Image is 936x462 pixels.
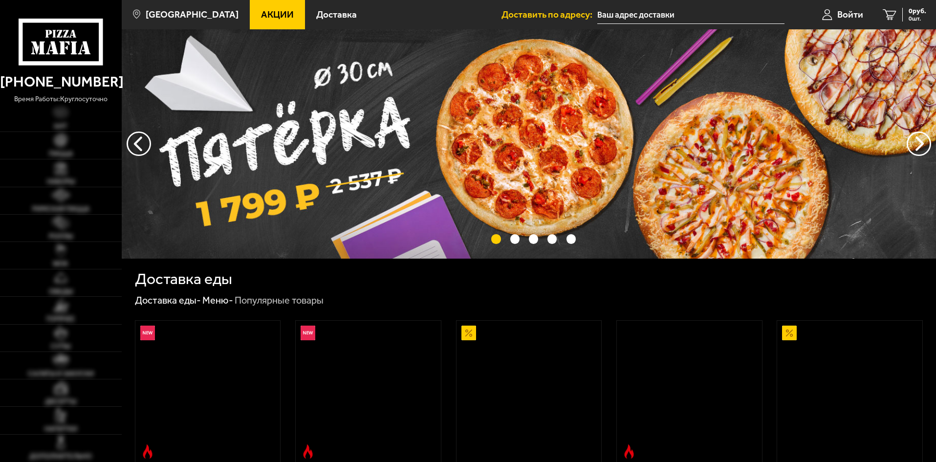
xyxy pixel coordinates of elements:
img: Акционный [461,326,476,340]
img: Новинка [140,326,155,340]
span: Дополнительно [29,453,92,460]
span: Римская пицца [32,206,89,213]
h1: Доставка еды [135,271,232,287]
img: Новинка [301,326,315,340]
button: точки переключения [529,234,538,243]
span: Обеды [49,288,73,295]
button: точки переключения [491,234,501,243]
button: предыдущий [907,132,931,156]
span: Пицца [49,151,73,157]
img: Акционный [782,326,797,340]
button: точки переключения [566,234,576,243]
span: Наборы [47,178,75,185]
span: WOK [53,261,68,267]
button: следующий [127,132,151,156]
span: Горячее [46,316,75,323]
span: Десерты [45,398,76,405]
img: Острое блюдо [140,444,155,459]
span: 0 руб. [909,8,926,15]
span: Супы [51,343,70,350]
span: Доставить по адресу: [501,10,597,19]
div: Популярные товары [235,294,324,307]
span: Хит [54,123,67,130]
span: 0 шт. [909,16,926,22]
span: [GEOGRAPHIC_DATA] [146,10,239,19]
span: Роллы [49,233,73,240]
input: Ваш адрес доставки [597,6,784,24]
a: Доставка еды- [135,294,201,306]
span: Акции [261,10,294,19]
a: Меню- [202,294,233,306]
span: Доставка [316,10,357,19]
img: Острое блюдо [301,444,315,459]
button: точки переключения [510,234,520,243]
button: точки переключения [547,234,557,243]
span: Салаты и закуски [28,371,94,377]
span: Войти [837,10,863,19]
span: Напитки [44,426,77,433]
img: Острое блюдо [622,444,636,459]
